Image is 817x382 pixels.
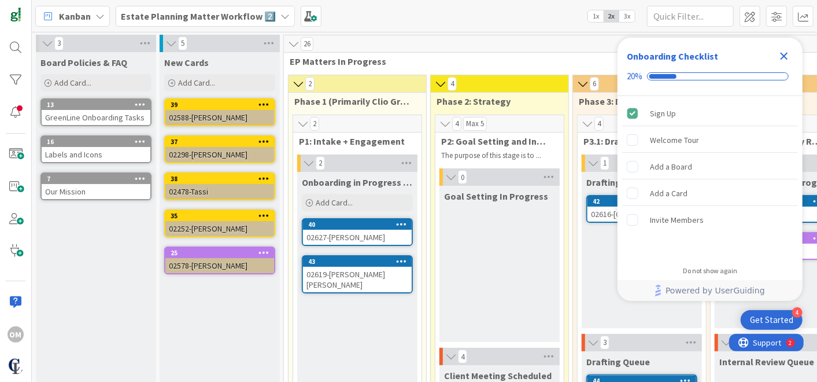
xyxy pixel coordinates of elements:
[165,211,274,221] div: 35
[458,170,467,184] span: 0
[441,135,549,147] span: P2: Goal Setting and Info Gathering
[171,175,274,183] div: 38
[305,77,315,91] span: 2
[171,101,274,109] div: 39
[8,358,24,374] img: avatar
[40,57,127,68] span: Board Policies & FAQ
[302,177,413,188] span: Onboarding in Progress (post consult)
[47,175,150,183] div: 7
[171,138,274,146] div: 37
[60,5,63,14] div: 2
[600,156,609,170] span: 1
[54,78,91,88] span: Add Card...
[303,219,412,230] div: 40
[303,256,412,267] div: 43
[458,350,467,363] span: 4
[588,10,604,22] span: 1x
[650,160,692,174] div: Add a Board
[165,221,274,236] div: 02252-[PERSON_NAME]
[627,71,642,82] div: 20%
[42,174,150,199] div: 7Our Mission
[47,101,150,109] div: 13
[622,127,798,153] div: Welcome Tour is incomplete.
[618,38,803,301] div: Checklist Container
[42,110,150,125] div: GreenLine Onboarding Tasks
[42,147,150,162] div: Labels and Icons
[650,213,704,227] div: Invite Members
[303,256,412,292] div: 4302619-[PERSON_NAME] [PERSON_NAME]
[750,314,793,326] div: Get Started
[54,36,64,50] span: 3
[719,356,814,368] span: Internal Review Queue
[590,77,599,91] span: 6
[178,36,187,50] span: 5
[587,196,696,207] div: 42
[294,95,412,107] span: Phase 1 (Primarily Clio Grow)
[741,310,803,330] div: Open Get Started checklist, remaining modules: 4
[301,37,313,51] span: 26
[308,221,412,229] div: 40
[165,184,274,199] div: 02478-Tassi
[178,78,215,88] span: Add Card...
[622,101,798,126] div: Sign Up is complete.
[647,6,734,27] input: Quick Filter...
[618,280,803,301] div: Footer
[666,284,765,297] span: Powered by UserGuiding
[165,174,274,184] div: 38
[165,137,274,147] div: 37
[775,47,793,65] div: Close Checklist
[594,117,604,131] span: 4
[618,96,803,259] div: Checklist items
[650,106,676,120] div: Sign Up
[586,177,671,188] span: Drafting in Progress
[42,137,150,147] div: 16
[600,336,609,350] span: 3
[42,100,150,125] div: 13GreenLine Onboarding Tasks
[24,2,53,16] span: Support
[165,110,274,125] div: 02588-[PERSON_NAME]
[444,190,548,202] span: Goal Setting In Progress
[303,267,412,292] div: 02619-[PERSON_NAME] [PERSON_NAME]
[627,71,793,82] div: Checklist progress: 20%
[42,137,150,162] div: 16Labels and Icons
[466,121,484,127] div: Max 5
[452,117,461,131] span: 4
[683,266,737,276] div: Do not show again
[42,184,150,199] div: Our Mission
[622,154,798,179] div: Add a Board is incomplete.
[441,151,558,160] p: The purpose of this stage is to ...
[42,174,150,184] div: 7
[165,100,274,110] div: 39
[171,249,274,257] div: 25
[165,248,274,273] div: 2502578-[PERSON_NAME]
[303,219,412,245] div: 4002627-[PERSON_NAME]
[622,207,798,233] div: Invite Members is incomplete.
[303,230,412,245] div: 02627-[PERSON_NAME]
[316,197,353,208] span: Add Card...
[165,258,274,273] div: 02578-[PERSON_NAME]
[586,356,650,368] span: Drafting Queue
[165,174,274,199] div: 3802478-Tassi
[299,135,407,147] span: P1: Intake + Engagement
[593,197,696,205] div: 42
[622,181,798,206] div: Add a Card is incomplete.
[164,57,209,68] span: New Cards
[165,248,274,258] div: 25
[587,196,696,222] div: 4202616-[GEOGRAPHIC_DATA]
[444,370,552,381] span: Client Meeting Scheduled
[308,258,412,266] div: 43
[165,211,274,236] div: 3502252-[PERSON_NAME]
[165,100,274,125] div: 3902588-[PERSON_NAME]
[437,95,554,107] span: Phase 2: Strategy
[650,133,699,147] div: Welcome Tour
[59,9,91,23] span: Kanban
[604,10,619,22] span: 2x
[316,156,325,170] span: 2
[619,10,635,22] span: 3x
[310,117,319,131] span: 2
[627,49,718,63] div: Onboarding Checklist
[792,307,803,318] div: 4
[650,186,687,200] div: Add a Card
[8,326,24,343] div: OM
[623,280,797,301] a: Powered by UserGuiding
